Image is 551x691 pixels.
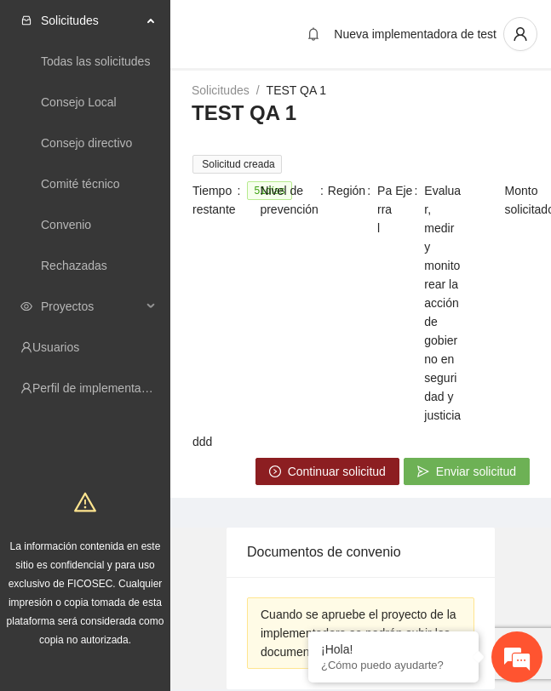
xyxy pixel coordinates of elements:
[20,14,32,26] span: inbox
[41,289,141,323] span: Proyectos
[41,95,117,109] a: Consejo Local
[32,340,79,354] a: Usuarios
[436,462,516,481] span: Enviar solicitud
[267,83,327,97] a: TEST QA 1
[41,54,150,68] a: Todas las solicitudes
[279,9,320,49] div: Minimizar ventana de chat en vivo
[192,181,247,219] span: Tiempo restante
[41,177,120,191] a: Comité técnico
[7,540,164,646] span: La información contenida en este sitio es confidencial y para uso exclusivo de FICOSEC. Cualquier...
[74,491,96,513] span: warning
[255,458,399,485] button: right-circleContinuar solicitud
[260,181,330,219] span: Nivel de prevención
[247,528,474,576] div: Documentos de convenio
[192,432,529,451] span: ddd
[41,136,132,150] a: Consejo directivo
[321,642,466,656] div: ¡Hola!
[192,155,282,174] span: Solicitud creada
[504,26,537,42] span: user
[89,87,286,109] div: Chatee con nosotros ahora
[288,462,386,481] span: Continuar solicitud
[377,181,393,237] span: Parral
[41,3,141,37] span: Solicitudes
[404,458,530,485] button: sendEnviar solicitud
[41,218,91,231] a: Convenio
[300,20,327,48] button: bell
[261,605,461,661] div: Cuando se apruebe el proyecto de la implementadora se podrán subir los documentos de la solicitud.
[334,27,496,41] span: Nueva implementadora de test
[247,181,291,200] span: 51 día s
[41,259,107,272] a: Rechazadas
[32,381,165,395] a: Perfil de implementadora
[192,100,530,127] h3: TEST QA 1
[192,83,250,97] a: Solicitudes
[395,181,424,425] span: Eje
[321,659,466,671] p: ¿Cómo puedo ayudarte?
[20,300,32,312] span: eye
[269,465,281,479] span: right-circle
[328,181,377,237] span: Región
[424,181,461,425] span: Evaluar, medir y monitorear la acción de gobierno en seguridad y justicia
[256,83,260,97] span: /
[503,17,537,51] button: user
[9,465,324,524] textarea: Escriba su mensaje y pulse “Intro”
[99,227,235,399] span: Estamos en línea.
[301,27,326,41] span: bell
[417,465,429,479] span: send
